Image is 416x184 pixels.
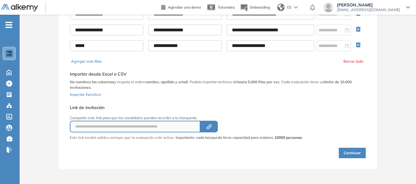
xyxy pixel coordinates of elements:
[1,4,38,12] img: Logo
[176,135,302,140] span: Importante: cada búsqueda tiene capacidad para máximo
[146,80,188,84] b: nombre, apellido y email
[237,80,279,84] b: hasta 5.000 filas por vez
[240,1,270,14] button: Onboarding
[70,90,101,98] button: Importar Excel/csv
[6,24,12,25] i: -
[168,5,201,10] span: Agendar una demo
[70,72,366,77] h5: Importar desde Excel o CSV
[7,51,12,56] img: https://assets.alkemy.org/workspaces/1802/d452bae4-97f6-47ab-b3bf-1c40240bc960.jpg
[70,80,114,84] b: No nombres las columnas
[339,148,366,158] button: Continuar
[337,2,400,7] span: [PERSON_NAME]
[161,3,201,10] a: Agendar una demo
[337,7,400,12] span: [EMAIL_ADDRESS][DOMAIN_NAME]
[218,5,235,10] span: Tutoriales
[277,4,285,11] img: world
[70,92,101,97] span: Importar Excel/csv
[250,5,270,10] span: Onboarding
[70,115,302,121] p: Comparte este link para que los candidatos puedan acceder a tu búsqueda.
[343,59,363,64] button: Borrar todo
[70,80,352,90] b: límite de 10.000 invitaciones
[70,135,174,140] p: Este link tendrá validez siempre que la evaluación esté activa.
[71,59,102,64] button: Agregar más filas
[70,105,302,110] h5: Link de invitación
[294,6,298,9] img: arrow
[274,135,302,140] strong: 10000 personas
[287,5,292,10] span: ES
[70,79,366,90] p: y respeta el orden: . Podrás importar archivos de . Cada evaluación tiene un .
